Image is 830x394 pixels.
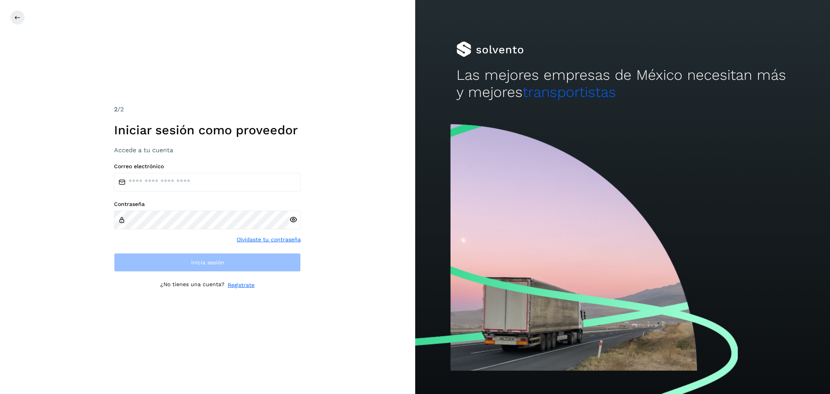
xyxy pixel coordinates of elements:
span: Inicia sesión [191,260,224,265]
div: /2 [114,105,301,114]
a: Olvidaste tu contraseña [237,236,301,244]
a: Regístrate [228,281,254,289]
h2: Las mejores empresas de México necesitan más y mejores [456,67,788,101]
button: Inicia sesión [114,253,301,272]
span: transportistas [523,84,616,100]
p: ¿No tienes una cuenta? [160,281,225,289]
h3: Accede a tu cuenta [114,146,301,154]
label: Contraseña [114,201,301,208]
label: Correo electrónico [114,163,301,170]
span: 2 [114,106,118,113]
h1: Iniciar sesión como proveedor [114,123,301,137]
